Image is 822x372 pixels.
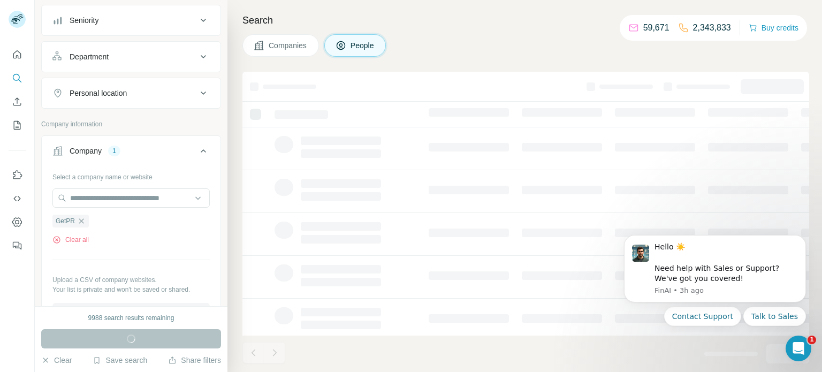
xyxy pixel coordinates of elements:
[351,40,375,51] span: People
[693,21,731,34] p: 2,343,833
[42,7,220,33] button: Seniority
[93,355,147,366] button: Save search
[108,146,120,156] div: 1
[9,69,26,88] button: Search
[41,119,221,129] p: Company information
[56,216,75,226] span: GetPR
[52,303,210,322] button: Upload a list of companies
[9,189,26,208] button: Use Surfe API
[786,336,811,361] iframe: Intercom live chat
[749,20,798,35] button: Buy credits
[42,44,220,70] button: Department
[168,355,221,366] button: Share filters
[608,226,822,332] iframe: Intercom notifications message
[9,116,26,135] button: My lists
[70,15,98,26] div: Seniority
[70,51,109,62] div: Department
[42,80,220,106] button: Personal location
[9,92,26,111] button: Enrich CSV
[242,13,809,28] h4: Search
[643,21,669,34] p: 59,671
[808,336,816,344] span: 1
[70,88,127,98] div: Personal location
[70,146,102,156] div: Company
[52,275,210,285] p: Upload a CSV of company websites.
[9,212,26,232] button: Dashboard
[52,285,210,294] p: Your list is private and won't be saved or shared.
[9,165,26,185] button: Use Surfe on LinkedIn
[42,138,220,168] button: Company1
[52,235,89,245] button: Clear all
[269,40,308,51] span: Companies
[52,168,210,182] div: Select a company name or website
[88,313,174,323] div: 9988 search results remaining
[9,236,26,255] button: Feedback
[9,45,26,64] button: Quick start
[41,355,72,366] button: Clear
